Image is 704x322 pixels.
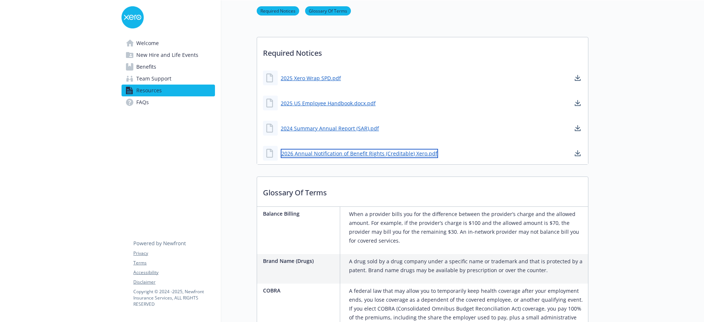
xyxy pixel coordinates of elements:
span: FAQs [136,96,149,108]
a: Disclaimer [133,279,215,285]
a: download document [573,99,582,107]
a: Accessibility [133,269,215,276]
a: 2026 Annual Notification of Benefit Rights (Creditable) Xero.pdf [281,149,438,158]
p: Brand Name (Drugs) [263,257,337,265]
p: Copyright © 2024 - 2025 , Newfront Insurance Services, ALL RIGHTS RESERVED [133,288,215,307]
a: Privacy [133,250,215,257]
a: New Hire and Life Events [122,49,215,61]
a: Resources [122,85,215,96]
a: Team Support [122,73,215,85]
span: Welcome [136,37,159,49]
a: Required Notices [257,7,299,14]
a: 2025 US Employee Handbook.docx.pdf [281,99,376,107]
a: Glossary Of Terms [305,7,351,14]
p: COBRA [263,287,337,294]
a: download document [573,73,582,82]
a: Welcome [122,37,215,49]
p: Glossary Of Terms [257,177,588,204]
a: download document [573,149,582,158]
span: Benefits [136,61,156,73]
a: Terms [133,260,215,266]
a: download document [573,124,582,133]
a: FAQs [122,96,215,108]
a: 2025 Xero Wrap SPD.pdf [281,74,341,82]
p: When a provider bills you for the difference between the provider’s charge and the allowed amount... [349,210,585,245]
p: Required Notices [257,37,588,65]
a: 2024 Summary Annual Report (SAR).pdf [281,124,379,132]
span: New Hire and Life Events [136,49,198,61]
p: Balance Billing [263,210,337,217]
span: Team Support [136,73,171,85]
p: A drug sold by a drug company under a specific name or trademark and that is protected by a paten... [349,257,585,275]
span: Resources [136,85,162,96]
a: Benefits [122,61,215,73]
